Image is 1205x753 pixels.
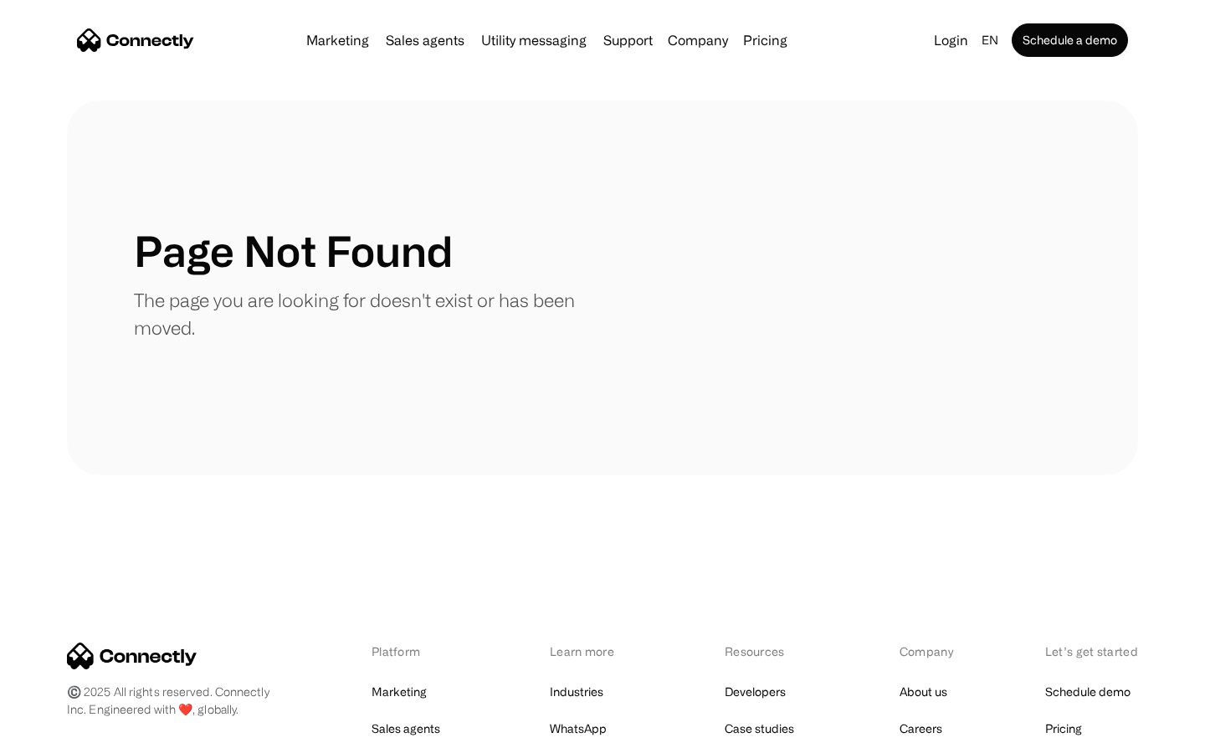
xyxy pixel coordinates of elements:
[725,643,813,660] div: Resources
[372,717,440,740] a: Sales agents
[1045,680,1131,704] a: Schedule demo
[900,643,958,660] div: Company
[736,33,794,47] a: Pricing
[927,28,975,52] a: Login
[982,28,998,52] div: en
[725,717,794,740] a: Case studies
[17,722,100,747] aside: Language selected: English
[134,226,453,276] h1: Page Not Found
[550,680,603,704] a: Industries
[300,33,376,47] a: Marketing
[900,717,942,740] a: Careers
[372,643,463,660] div: Platform
[1045,717,1082,740] a: Pricing
[668,28,728,52] div: Company
[134,286,602,341] p: The page you are looking for doesn't exist or has been moved.
[725,680,786,704] a: Developers
[474,33,593,47] a: Utility messaging
[900,680,947,704] a: About us
[550,717,607,740] a: WhatsApp
[550,643,638,660] div: Learn more
[597,33,659,47] a: Support
[379,33,471,47] a: Sales agents
[1012,23,1128,57] a: Schedule a demo
[372,680,427,704] a: Marketing
[1045,643,1138,660] div: Let’s get started
[33,724,100,747] ul: Language list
